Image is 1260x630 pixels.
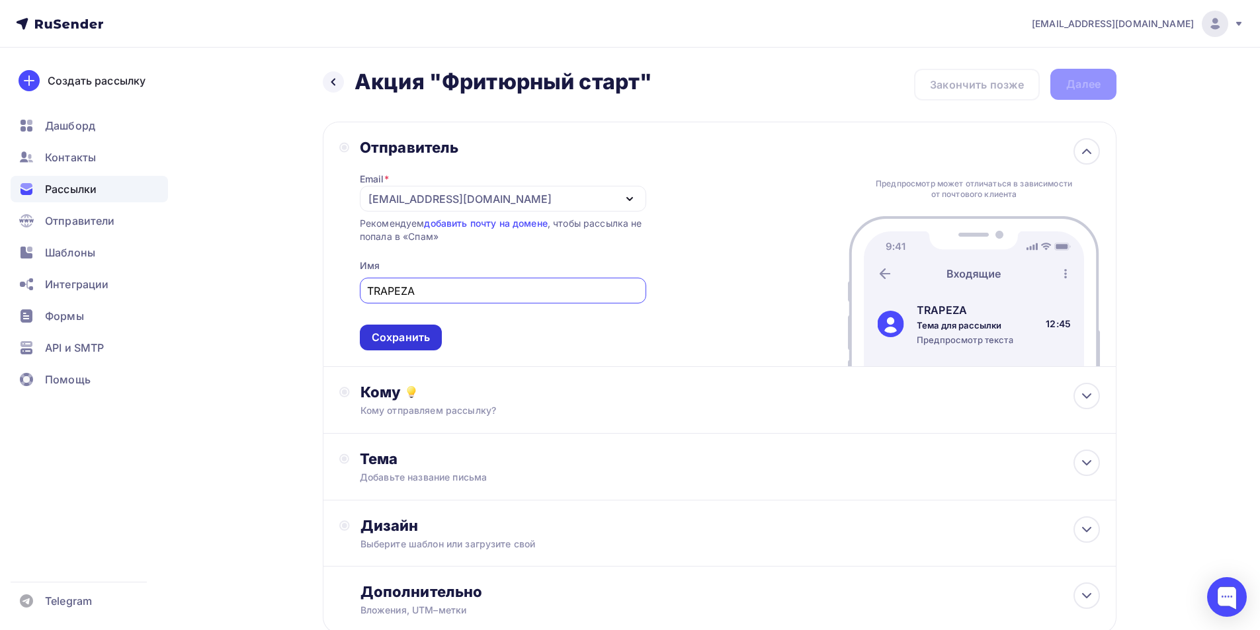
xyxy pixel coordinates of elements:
[424,217,547,229] a: добавить почту на домене
[360,404,1027,417] div: Кому отправляем рассылку?
[45,593,92,609] span: Telegram
[11,144,168,171] a: Контакты
[355,69,652,95] h2: Акция "Фритюрный старт"
[1046,317,1071,331] div: 12:45
[360,604,1027,617] div: Вложения, UTM–метки
[360,259,380,272] div: Имя
[372,330,430,345] div: Сохранить
[360,450,621,468] div: Тема
[360,582,1100,601] div: Дополнительно
[360,537,1027,551] div: Выберите шаблон или загрузите свой
[360,186,646,212] button: [EMAIL_ADDRESS][DOMAIN_NAME]
[360,138,646,157] div: Отправитель
[45,276,108,292] span: Интеграции
[11,208,168,234] a: Отправители
[360,471,595,484] div: Добавьте название письма
[48,73,146,89] div: Создать рассылку
[917,302,1013,318] div: TRAPEZA
[45,149,96,165] span: Контакты
[45,372,91,387] span: Помощь
[1032,17,1194,30] span: [EMAIL_ADDRESS][DOMAIN_NAME]
[11,303,168,329] a: Формы
[11,176,168,202] a: Рассылки
[917,319,1013,331] div: Тема для рассылки
[872,178,1076,200] div: Предпросмотр может отличаться в зависимости от почтового клиента
[45,213,115,229] span: Отправители
[917,334,1013,346] div: Предпросмотр текста
[1032,11,1244,37] a: [EMAIL_ADDRESS][DOMAIN_NAME]
[11,112,168,139] a: Дашборд
[360,383,1100,401] div: Кому
[45,181,97,197] span: Рассылки
[360,173,389,186] div: Email
[360,516,1100,535] div: Дизайн
[368,191,552,207] div: [EMAIL_ADDRESS][DOMAIN_NAME]
[45,340,104,356] span: API и SMTP
[45,308,84,324] span: Формы
[45,118,95,134] span: Дашборд
[360,217,646,243] div: Рекомендуем , чтобы рассылка не попала в «Спам»
[11,239,168,266] a: Шаблоны
[45,245,95,260] span: Шаблоны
